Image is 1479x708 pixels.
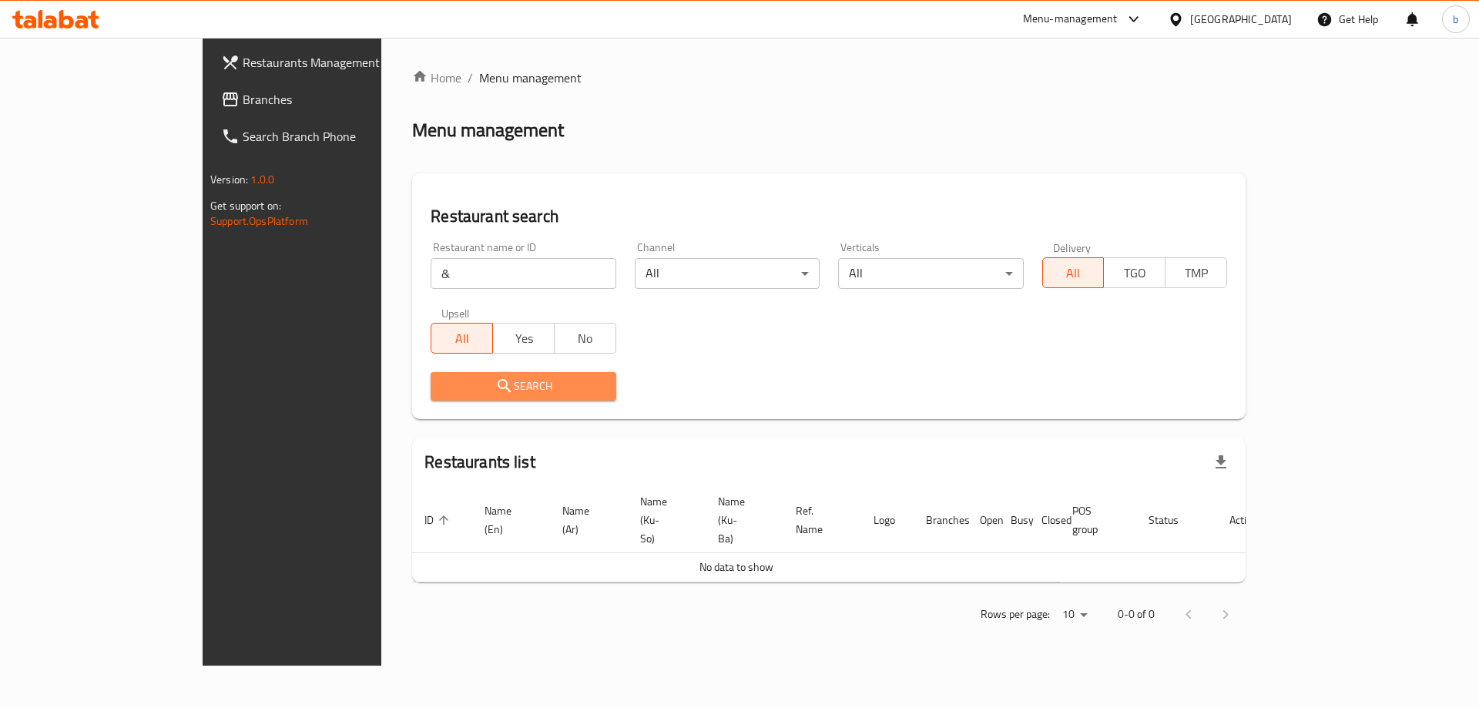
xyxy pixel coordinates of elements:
[412,69,1246,87] nav: breadcrumb
[441,307,470,318] label: Upsell
[1217,488,1270,553] th: Action
[1072,502,1118,539] span: POS group
[1172,262,1221,284] span: TMP
[554,323,616,354] button: No
[635,258,820,289] div: All
[479,69,582,87] span: Menu management
[485,502,532,539] span: Name (En)
[1023,10,1118,29] div: Menu-management
[699,557,773,577] span: No data to show
[1053,242,1092,253] label: Delivery
[998,488,1029,553] th: Busy
[209,118,450,155] a: Search Branch Phone
[412,118,564,143] h2: Menu management
[243,53,438,72] span: Restaurants Management
[431,258,615,289] input: Search for restaurant name or ID..
[424,451,535,474] h2: Restaurants list
[981,605,1050,624] p: Rows per page:
[718,492,765,548] span: Name (Ku-Ba)
[1110,262,1159,284] span: TGO
[209,81,450,118] a: Branches
[1453,11,1458,28] span: b
[561,327,610,350] span: No
[1103,257,1165,288] button: TGO
[431,372,615,401] button: Search
[412,488,1270,582] table: enhanced table
[210,196,281,216] span: Get support on:
[1042,257,1105,288] button: All
[1049,262,1098,284] span: All
[250,169,274,190] span: 1.0.0
[443,377,603,396] span: Search
[243,127,438,146] span: Search Branch Phone
[1056,603,1093,626] div: Rows per page:
[562,502,609,539] span: Name (Ar)
[431,323,493,354] button: All
[1202,444,1239,481] div: Export file
[1190,11,1292,28] div: [GEOGRAPHIC_DATA]
[861,488,914,553] th: Logo
[914,488,968,553] th: Branches
[1149,511,1199,529] span: Status
[438,327,487,350] span: All
[838,258,1023,289] div: All
[499,327,548,350] span: Yes
[492,323,555,354] button: Yes
[640,492,687,548] span: Name (Ku-So)
[210,169,248,190] span: Version:
[796,502,843,539] span: Ref. Name
[468,69,473,87] li: /
[210,211,308,231] a: Support.OpsPlatform
[1118,605,1155,624] p: 0-0 of 0
[1165,257,1227,288] button: TMP
[968,488,998,553] th: Open
[431,205,1227,228] h2: Restaurant search
[1029,488,1060,553] th: Closed
[209,44,450,81] a: Restaurants Management
[424,511,454,529] span: ID
[243,90,438,109] span: Branches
